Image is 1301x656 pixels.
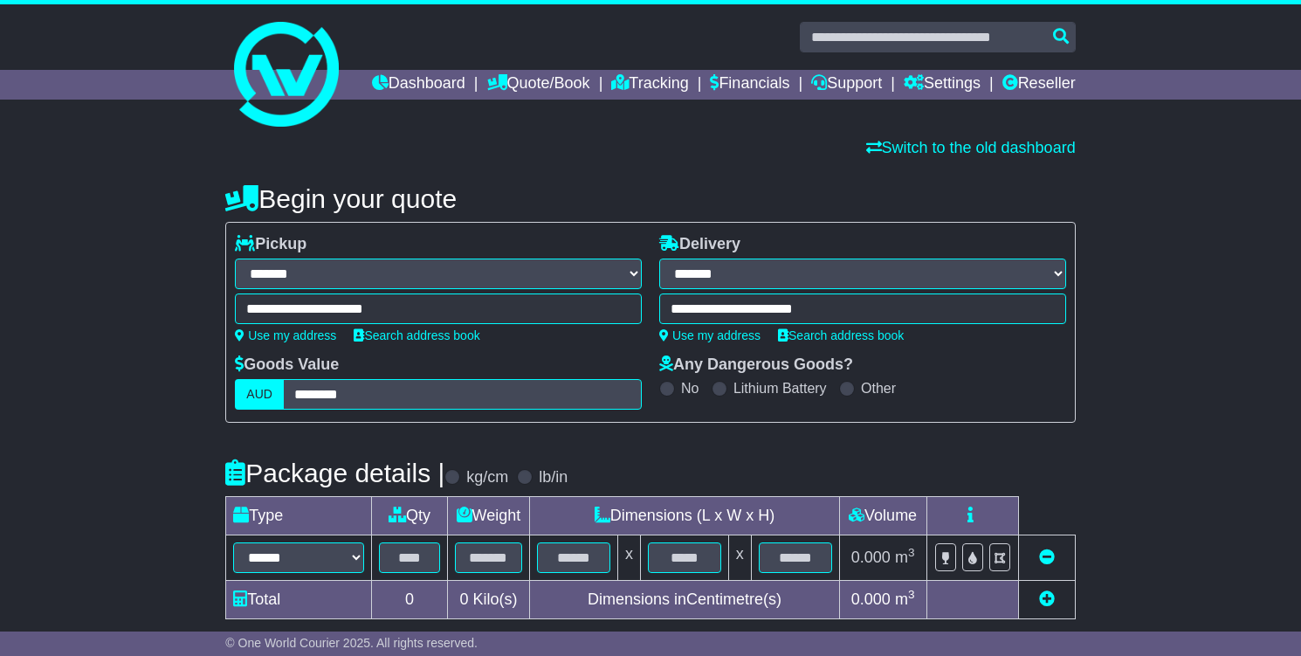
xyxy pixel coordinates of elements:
[447,497,530,535] td: Weight
[235,356,339,375] label: Goods Value
[226,497,372,535] td: Type
[530,581,839,619] td: Dimensions in Centimetre(s)
[1039,590,1055,608] a: Add new item
[778,328,904,342] a: Search address book
[226,581,372,619] td: Total
[235,235,306,254] label: Pickup
[908,588,915,601] sup: 3
[839,497,926,535] td: Volume
[681,380,699,397] label: No
[1039,549,1055,566] a: Remove this item
[861,380,896,397] label: Other
[487,70,590,100] a: Quote/Book
[659,356,853,375] label: Any Dangerous Goods?
[733,380,827,397] label: Lithium Battery
[372,497,447,535] td: Qty
[225,184,1075,213] h4: Begin your quote
[611,70,688,100] a: Tracking
[235,328,336,342] a: Use my address
[851,549,891,566] span: 0.000
[618,535,641,581] td: x
[728,535,751,581] td: x
[851,590,891,608] span: 0.000
[466,468,508,487] label: kg/cm
[659,328,761,342] a: Use my address
[225,459,444,487] h4: Package details |
[235,379,284,410] label: AUD
[895,590,915,608] span: m
[904,70,981,100] a: Settings
[539,468,568,487] label: lb/in
[866,139,1076,156] a: Switch to the old dashboard
[225,636,478,650] span: © One World Courier 2025. All rights reserved.
[354,328,479,342] a: Search address book
[372,581,447,619] td: 0
[811,70,882,100] a: Support
[530,497,839,535] td: Dimensions (L x W x H)
[459,590,468,608] span: 0
[447,581,530,619] td: Kilo(s)
[659,235,740,254] label: Delivery
[372,70,465,100] a: Dashboard
[1002,70,1076,100] a: Reseller
[895,549,915,566] span: m
[908,546,915,559] sup: 3
[710,70,789,100] a: Financials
